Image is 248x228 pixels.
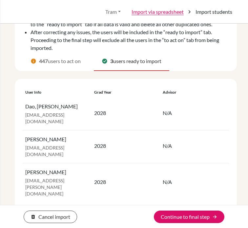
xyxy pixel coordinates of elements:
span: users to act on [48,57,81,65]
i: chevron_right [186,9,193,15]
li: After correcting any issues, the users will be included in the “ready to import” tab. Proceeding ... [31,28,229,52]
span: info [31,58,36,64]
p: 2028 [94,142,158,150]
p: N/A [163,109,226,117]
button: Tram [102,6,124,18]
span: 3 [110,57,113,65]
p: [PERSON_NAME] [25,169,89,176]
i: arrow_forward [212,214,217,219]
p: [PERSON_NAME] [25,136,89,143]
span: 447 [39,57,48,65]
div: Review & confirm data [23,52,229,71]
th: Advisor [160,87,229,98]
p: 2028 [94,178,158,186]
th: User info [23,87,92,98]
span: users ready to import [113,57,161,65]
button: Continue to final step [154,211,224,223]
button: Cancel import [24,211,77,223]
p: [EMAIL_ADDRESS][PERSON_NAME][DOMAIN_NAME] [25,177,89,197]
span: Import students [196,8,232,16]
a: Import via spreadsheet [132,8,184,16]
p: [EMAIL_ADDRESS][DOMAIN_NAME] [25,112,89,125]
span: check_circle [102,58,108,64]
p: Dao, [PERSON_NAME] [25,103,89,110]
i: delete [31,214,36,219]
p: N/A [163,142,226,150]
p: N/A [163,178,226,186]
p: 2028 [94,109,158,117]
th: Grad year [92,87,160,98]
p: [EMAIL_ADDRESS][DOMAIN_NAME] [25,145,89,158]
